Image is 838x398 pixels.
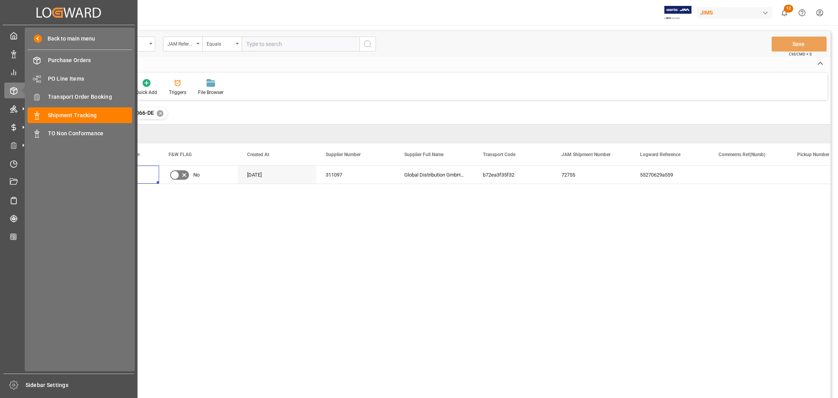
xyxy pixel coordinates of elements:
[359,37,376,52] button: search button
[48,56,132,64] span: Purchase Orders
[4,46,133,61] a: Data Management
[48,93,132,101] span: Transport Order Booking
[473,166,552,184] div: b72ea3f35f32
[4,211,133,226] a: Tracking Shipment
[4,156,133,171] a: Timeslot Management V2
[193,166,200,184] span: No
[169,89,186,96] div: Triggers
[395,166,473,184] div: Global Distribution GmbH (Reloop)(W/T*)-
[4,28,133,43] a: My Cockpit
[247,152,269,157] span: Created At
[207,39,233,48] div: Equals
[42,35,95,43] span: Back to main menu
[48,111,132,120] span: Shipment Tracking
[4,174,133,190] a: Document Management
[772,37,827,52] button: Save
[784,5,793,13] span: 12
[561,152,611,157] span: JAM Shipment Number
[776,4,793,22] button: show 12 new notifications
[697,7,772,18] div: JIMS
[552,166,631,184] div: 72755
[404,152,444,157] span: Supplier Full Name
[28,71,132,86] a: PO Line Items
[242,37,359,52] input: Type to search
[4,229,133,244] a: CO2 Calculator
[483,152,515,157] span: Transport Code
[28,107,132,123] a: Shipment Tracking
[793,4,811,22] button: Help Center
[48,75,132,83] span: PO Line Items
[316,166,395,184] div: 311097
[28,89,132,105] a: Transport Order Booking
[157,110,163,117] div: ✕
[167,39,194,48] div: JAM Reference Number
[4,192,133,208] a: Sailing Schedules
[719,152,765,157] span: Comments Ref(Numb)
[797,152,829,157] span: Pickup Number
[28,126,132,141] a: TO Non Conformance
[26,381,134,389] span: Sidebar Settings
[136,89,157,96] div: Quick Add
[163,37,202,52] button: open menu
[326,152,361,157] span: Supplier Number
[28,53,132,68] a: Purchase Orders
[238,166,316,184] div: [DATE]
[48,129,132,138] span: TO Non Conformance
[697,5,776,20] button: JIMS
[169,152,192,157] span: F&W FLAG
[198,89,224,96] div: File Browser
[631,166,709,184] div: 55270629a559
[4,64,133,80] a: My Reports
[202,37,242,52] button: open menu
[121,110,154,116] span: 22-10066-DE
[640,152,680,157] span: Logward Reference
[664,6,691,20] img: Exertis%20JAM%20-%20Email%20Logo.jpg_1722504956.jpg
[789,51,812,57] span: Ctrl/CMD + S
